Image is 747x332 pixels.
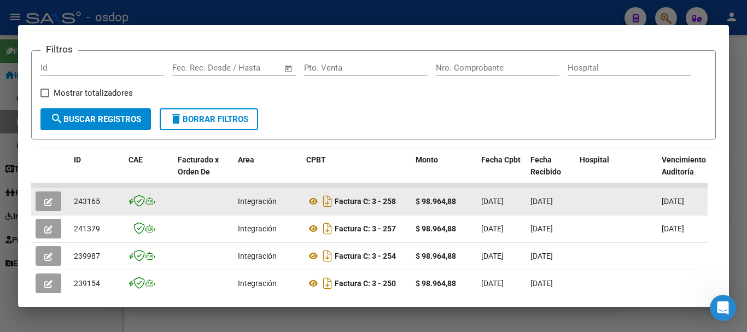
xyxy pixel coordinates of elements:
[335,197,396,206] strong: Factura C: 3 - 258
[40,108,151,130] button: Buscar Registros
[320,275,335,292] i: Descargar documento
[170,114,248,124] span: Borrar Filtros
[335,252,396,260] strong: Factura C: 3 - 254
[320,193,335,210] i: Descargar documento
[74,252,100,260] span: 239987
[54,86,133,100] span: Mostrar totalizadores
[69,148,124,196] datatable-header-cell: ID
[416,224,456,233] strong: $ 98.964,88
[530,279,553,288] span: [DATE]
[662,224,684,233] span: [DATE]
[74,279,100,288] span: 239154
[226,63,279,73] input: Fecha fin
[662,155,706,177] span: Vencimiento Auditoría
[238,197,277,206] span: Integración
[530,197,553,206] span: [DATE]
[238,279,277,288] span: Integración
[416,252,456,260] strong: $ 98.964,88
[283,62,295,75] button: Open calendar
[160,108,258,130] button: Borrar Filtros
[234,148,302,196] datatable-header-cell: Area
[74,224,100,233] span: 241379
[335,224,396,233] strong: Factura C: 3 - 257
[530,224,553,233] span: [DATE]
[306,155,326,164] span: CPBT
[238,252,277,260] span: Integración
[481,279,504,288] span: [DATE]
[710,295,736,321] iframe: Intercom live chat
[416,197,456,206] strong: $ 98.964,88
[129,155,143,164] span: CAE
[172,63,217,73] input: Fecha inicio
[481,252,504,260] span: [DATE]
[526,148,575,196] datatable-header-cell: Fecha Recibido
[481,155,521,164] span: Fecha Cpbt
[411,148,477,196] datatable-header-cell: Monto
[50,114,141,124] span: Buscar Registros
[335,279,396,288] strong: Factura C: 3 - 250
[477,148,526,196] datatable-header-cell: Fecha Cpbt
[575,148,657,196] datatable-header-cell: Hospital
[662,197,684,206] span: [DATE]
[173,148,234,196] datatable-header-cell: Facturado x Orden De
[657,148,707,196] datatable-header-cell: Vencimiento Auditoría
[530,155,561,177] span: Fecha Recibido
[580,155,609,164] span: Hospital
[238,224,277,233] span: Integración
[170,112,183,125] mat-icon: delete
[530,252,553,260] span: [DATE]
[320,247,335,265] i: Descargar documento
[124,148,173,196] datatable-header-cell: CAE
[50,112,63,125] mat-icon: search
[238,155,254,164] span: Area
[320,220,335,237] i: Descargar documento
[481,197,504,206] span: [DATE]
[40,42,78,56] h3: Filtros
[481,224,504,233] span: [DATE]
[74,197,100,206] span: 243165
[74,155,81,164] span: ID
[416,155,438,164] span: Monto
[178,155,219,177] span: Facturado x Orden De
[416,279,456,288] strong: $ 98.964,88
[302,148,411,196] datatable-header-cell: CPBT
